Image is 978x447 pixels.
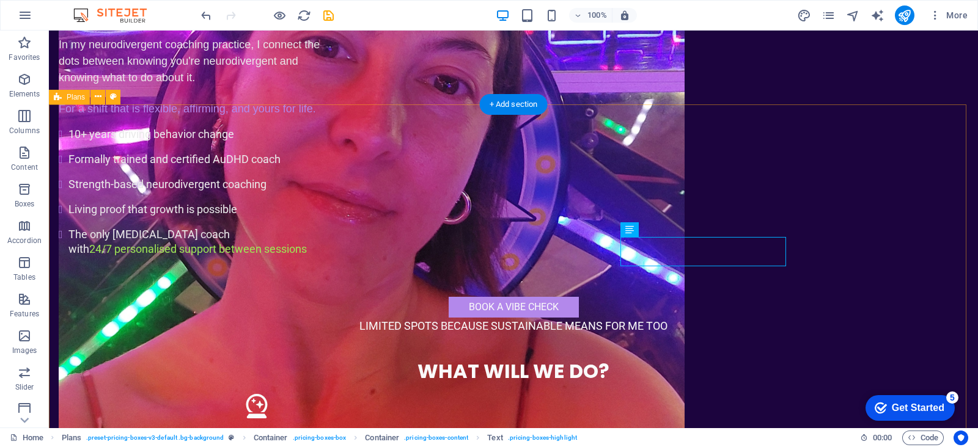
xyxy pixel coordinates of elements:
span: . pricing-boxes-content [404,431,468,445]
i: Navigator [846,9,860,23]
button: publish [895,5,914,25]
i: On resize automatically adjust zoom level to fit chosen device. [619,10,630,21]
h6: Session time [860,431,892,445]
p: Columns [9,126,40,136]
h6: 100% [587,8,607,23]
div: + Add section [480,94,548,115]
span: . pricing-boxes-box [293,431,347,445]
button: pages [822,8,836,23]
div: 5 [90,2,103,15]
i: Undo: Change text (Ctrl+Z) [199,9,213,23]
p: Images [12,346,37,355]
button: reload [296,8,311,23]
button: design [797,8,812,23]
span: : [881,433,883,442]
p: Boxes [15,199,35,209]
i: Publish [897,9,911,23]
button: Click here to leave preview mode and continue editing [272,8,287,23]
button: undo [199,8,213,23]
span: Code [908,431,938,445]
i: Reload page [297,9,311,23]
button: navigator [846,8,861,23]
i: This element is a customizable preset [229,434,234,441]
span: 00 00 [873,431,892,445]
div: Get Started [36,13,89,24]
p: Elements [9,89,40,99]
span: . pricing-boxes-highlight [508,431,577,445]
button: save [321,8,336,23]
button: 100% [569,8,612,23]
span: . preset-pricing-boxes-v3-default .bg-background [86,431,224,445]
span: Click to select. Double-click to edit [62,431,81,445]
i: Pages (Ctrl+Alt+S) [822,9,836,23]
i: AI Writer [870,9,884,23]
button: Usercentrics [954,431,968,445]
div: Get Started 5 items remaining, 0% complete [10,6,99,32]
button: Code [902,431,944,445]
p: Slider [15,382,34,392]
p: Features [10,309,39,319]
button: More [924,5,972,25]
nav: breadcrumb [62,431,577,445]
span: Click to select. Double-click to edit [254,431,288,445]
p: Accordion [7,236,42,245]
i: Save (Ctrl+S) [322,9,336,23]
span: Click to select. Double-click to edit [365,431,399,445]
span: Plans [67,93,85,101]
p: Content [11,162,38,172]
span: Click to select. Double-click to edit [487,431,502,445]
i: Design (Ctrl+Alt+Y) [797,9,811,23]
a: Click to cancel selection. Double-click to open Pages [10,431,43,445]
img: Editor Logo [70,8,162,23]
span: More [929,9,968,21]
p: Favorites [9,53,40,62]
p: Tables [13,272,35,282]
button: text_generator [870,8,885,23]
